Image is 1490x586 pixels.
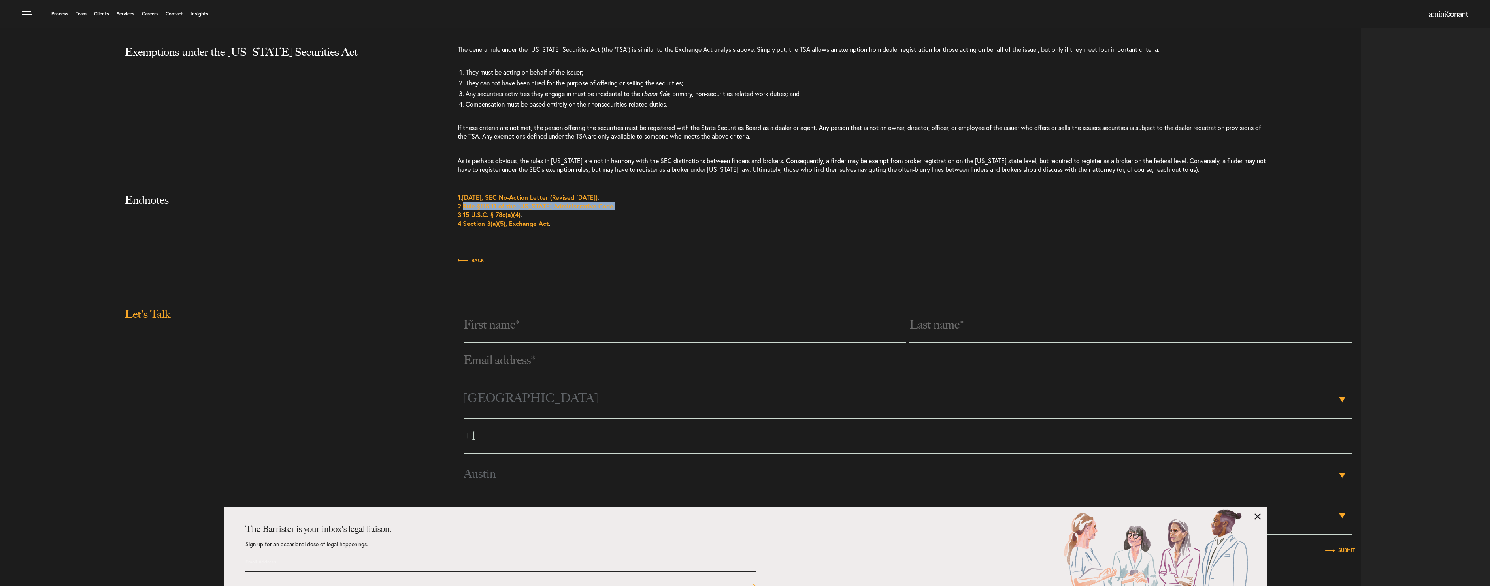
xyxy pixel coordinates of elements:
[464,494,1337,534] span: Business and Civil Litigation
[464,454,1337,494] span: Austin
[117,11,134,16] a: Services
[94,11,109,16] a: Clients
[463,219,549,227] a: Section 3(a)(5), Exchange Act
[464,307,906,343] input: First name*
[458,193,460,201] a: 1
[463,210,521,219] a: 15 U.S.C. § 78c(a)(4)
[458,258,485,263] span: Back
[76,11,87,16] a: Team
[463,202,613,210] a: Rule §115.11 of the [US_STATE] Administrative Code
[51,11,68,16] a: Process
[644,89,669,98] i: bona fide
[458,210,461,219] a: 3
[1339,397,1345,402] b: ▾
[458,156,1266,173] span: As is perhaps obvious, the rules in [US_STATE] are not in harmony with the SEC distinctions betwe...
[458,45,1271,62] p: The general rule under the [US_STATE] Securities Act (the “TSA”) is similar to the Exchange Act a...
[190,11,208,16] a: Insights
[466,79,683,87] span: They can not have been hired for the purpose of offering or selling the securities;
[458,219,551,227] span: . .
[466,100,668,108] span: Compensation must be based entirely on their nonsecurities-related duties.
[245,524,391,534] strong: The Barrister is your inbox's legal liaison.
[142,11,158,16] a: Careers
[458,210,522,219] span: . .
[245,541,756,555] p: Sign up for an occasional dose of legal happenings.
[458,255,485,264] a: Back to Insights
[458,193,599,201] span: . .
[464,419,1352,454] input: Phone number
[125,307,419,336] h2: Let's Talk
[466,68,583,76] span: They must be acting on behalf of the issuer;
[1338,548,1355,553] input: Submit
[125,45,419,74] h2: Exemptions under the [US_STATE] Securities Act
[245,555,628,568] input: Email Address
[458,123,1261,140] span: If these criteria are not met, the person offering the securities must be registered with the Sta...
[166,11,183,16] a: Contact
[909,307,1352,343] input: Last name*
[462,193,598,201] a: [DATE], SEC No-Action Letter (Revised [DATE])
[458,202,461,210] a: 2
[466,89,800,98] span: Any securities activities they engage in must be incidental to their , primary, non-securities re...
[464,343,1352,378] input: Email address*
[1429,11,1468,18] a: Home
[458,202,615,210] span: . .
[464,378,1337,418] span: [GEOGRAPHIC_DATA]
[1339,473,1345,478] b: ▾
[1429,11,1468,17] img: Amini & Conant
[125,193,419,222] h2: Endnotes
[1339,513,1345,518] b: ▾
[458,219,461,227] a: 4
